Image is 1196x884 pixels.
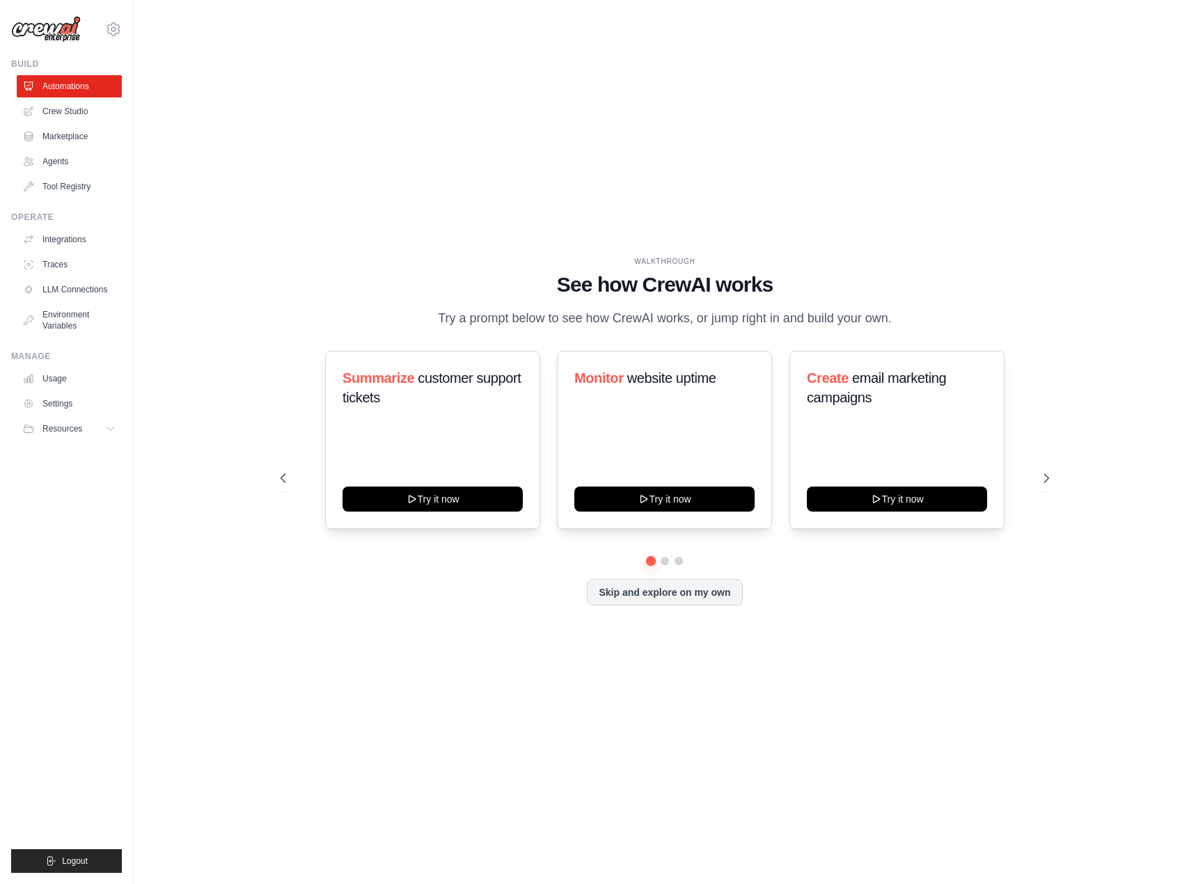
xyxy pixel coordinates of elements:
span: website uptime [627,370,716,386]
a: Traces [17,253,122,276]
span: customer support tickets [343,370,521,405]
a: Usage [17,368,122,390]
h1: See how CrewAI works [281,272,1049,297]
a: Settings [17,393,122,415]
span: Logout [62,855,88,867]
span: email marketing campaigns [807,370,946,405]
a: Tool Registry [17,175,122,198]
a: LLM Connections [17,278,122,301]
span: Summarize [343,370,414,386]
a: Crew Studio [17,100,122,123]
a: Agents [17,150,122,173]
div: Operate [11,212,122,223]
a: Automations [17,75,122,97]
button: Logout [11,849,122,873]
iframe: Chat Widget [1126,817,1196,884]
button: Skip and explore on my own [587,579,742,606]
p: Try a prompt below to see how CrewAI works, or jump right in and build your own. [431,308,899,329]
button: Try it now [807,487,987,512]
span: Monitor [574,370,624,386]
button: Try it now [343,487,523,512]
span: Resources [42,423,82,434]
button: Try it now [574,487,755,512]
button: Resources [17,418,122,440]
div: Manage [11,351,122,362]
a: Integrations [17,228,122,251]
div: WALKTHROUGH [281,256,1049,267]
div: Build [11,58,122,70]
a: Environment Variables [17,303,122,337]
a: Marketplace [17,125,122,148]
img: Logo [11,16,81,42]
span: Create [807,370,849,386]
